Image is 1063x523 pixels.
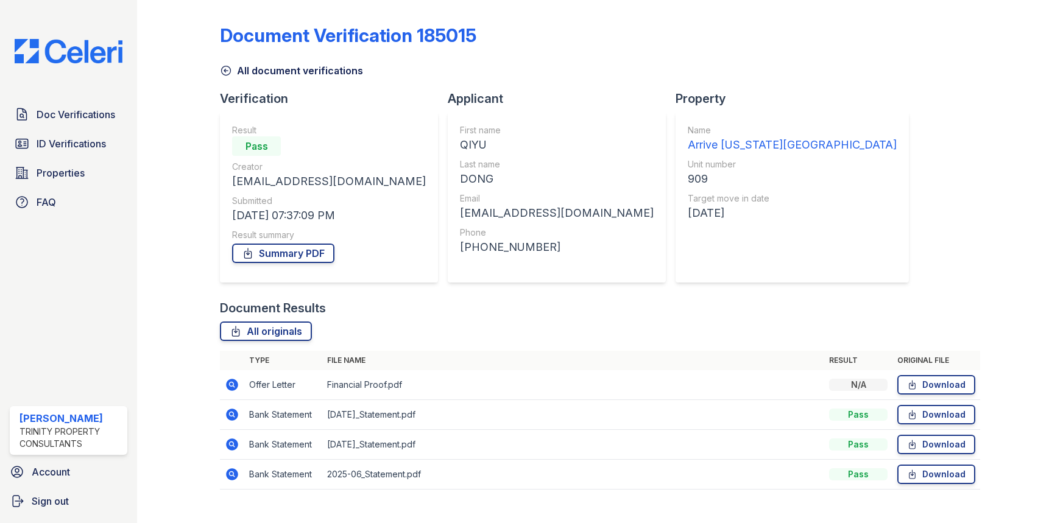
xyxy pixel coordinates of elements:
span: FAQ [37,195,56,209]
a: Properties [10,161,127,185]
div: [EMAIL_ADDRESS][DOMAIN_NAME] [232,173,426,190]
div: Arrive [US_STATE][GEOGRAPHIC_DATA] [688,136,897,153]
div: DONG [460,170,654,188]
div: Trinity Property Consultants [19,426,122,450]
div: Submitted [232,195,426,207]
td: [DATE]_Statement.pdf [322,430,824,460]
a: FAQ [10,190,127,214]
div: Email [460,192,654,205]
th: Result [824,351,892,370]
div: Pass [232,136,281,156]
a: Download [897,435,975,454]
td: Bank Statement [244,400,322,430]
td: Bank Statement [244,430,322,460]
a: All document verifications [220,63,363,78]
span: ID Verifications [37,136,106,151]
a: ID Verifications [10,132,127,156]
div: N/A [829,379,888,391]
div: [DATE] 07:37:09 PM [232,207,426,224]
div: Verification [220,90,448,107]
img: CE_Logo_Blue-a8612792a0a2168367f1c8372b55b34899dd931a85d93a1a3d3e32e68fde9ad4.png [5,39,132,63]
td: Offer Letter [244,370,322,400]
div: [DATE] [688,205,897,222]
a: All originals [220,321,312,341]
div: Phone [460,226,654,239]
td: [DATE]_Statement.pdf [322,400,824,430]
span: Sign out [32,494,69,508]
th: Original file [892,351,980,370]
div: Applicant [448,90,676,107]
a: Doc Verifications [10,102,127,127]
td: Financial Proof.pdf [322,370,824,400]
a: Download [897,465,975,484]
div: QIYU [460,136,654,153]
div: Pass [829,409,888,421]
a: Name Arrive [US_STATE][GEOGRAPHIC_DATA] [688,124,897,153]
div: Unit number [688,158,897,170]
div: [PHONE_NUMBER] [460,239,654,256]
div: Pass [829,468,888,480]
a: Download [897,375,975,395]
a: Account [5,460,132,484]
td: 2025-06_Statement.pdf [322,460,824,490]
a: Download [897,405,975,424]
th: File name [322,351,824,370]
div: Document Results [220,300,326,317]
td: Bank Statement [244,460,322,490]
a: Summary PDF [232,244,334,263]
div: Name [688,124,897,136]
div: [EMAIL_ADDRESS][DOMAIN_NAME] [460,205,654,222]
div: 909 [688,170,897,188]
div: [PERSON_NAME] [19,411,122,426]
div: Result summary [232,229,426,241]
span: Properties [37,166,85,180]
div: Pass [829,438,888,451]
div: Target move in date [688,192,897,205]
div: Result [232,124,426,136]
th: Type [244,351,322,370]
div: Last name [460,158,654,170]
div: First name [460,124,654,136]
a: Sign out [5,489,132,513]
span: Account [32,465,70,479]
div: Property [676,90,919,107]
div: Document Verification 185015 [220,24,476,46]
div: Creator [232,161,426,173]
span: Doc Verifications [37,107,115,122]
